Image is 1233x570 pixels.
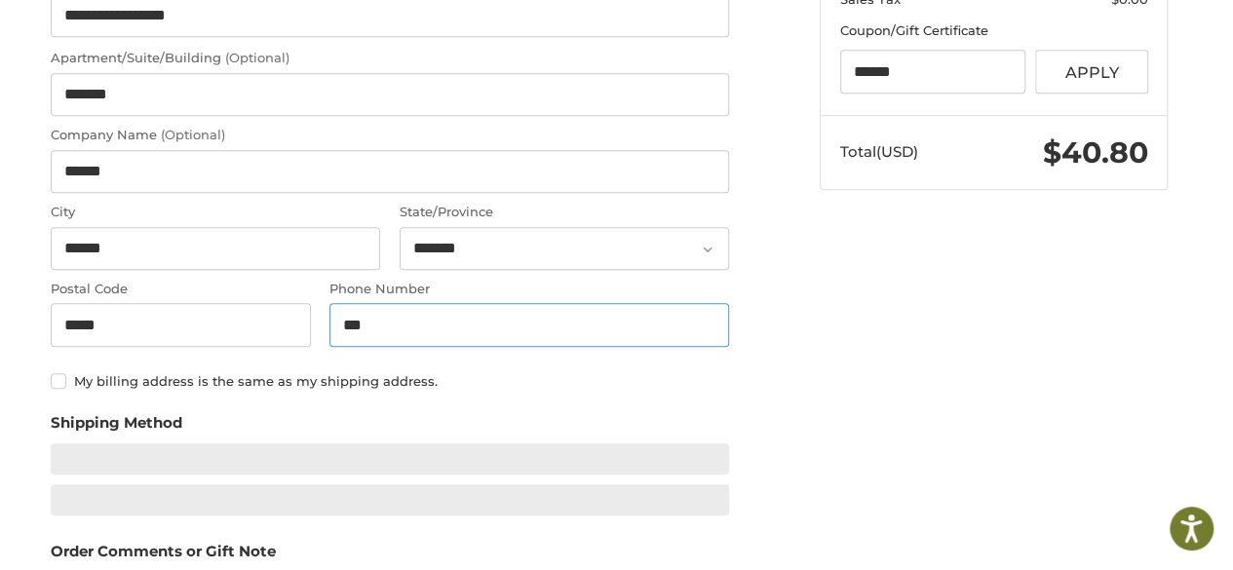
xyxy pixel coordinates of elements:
label: City [51,203,380,222]
label: State/Province [400,203,729,222]
span: Total (USD) [840,142,918,161]
button: Open LiveChat chat widget [224,25,248,49]
button: Apply [1035,50,1148,94]
label: Apartment/Suite/Building [51,49,729,68]
input: Gift Certificate or Coupon Code [840,50,1026,94]
label: My billing address is the same as my shipping address. [51,373,729,389]
label: Postal Code [51,280,311,299]
p: We're away right now. Please check back later! [27,29,220,45]
small: (Optional) [225,50,289,65]
div: Coupon/Gift Certificate [840,21,1148,41]
small: (Optional) [161,127,225,142]
span: $40.80 [1043,134,1148,171]
legend: Shipping Method [51,412,182,443]
label: Company Name [51,126,729,145]
label: Phone Number [329,280,729,299]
